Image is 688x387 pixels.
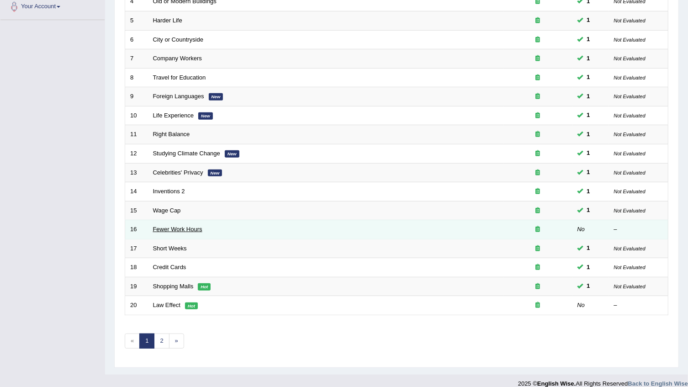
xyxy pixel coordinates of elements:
[509,207,567,215] div: Exam occurring question
[153,36,204,43] a: City or Countryside
[509,54,567,63] div: Exam occurring question
[125,277,148,296] td: 19
[153,226,202,233] a: Fewer Work Hours
[125,30,148,49] td: 6
[125,296,148,315] td: 20
[169,334,184,349] a: »
[509,74,567,82] div: Exam occurring question
[583,281,594,291] span: You can still take this question
[509,225,567,234] div: Exam occurring question
[614,284,646,289] small: Not Evaluated
[614,37,646,42] small: Not Evaluated
[198,112,213,120] em: New
[153,74,206,81] a: Travel for Education
[125,68,148,87] td: 8
[125,11,148,31] td: 5
[614,246,646,251] small: Not Evaluated
[185,302,198,310] em: Hot
[577,226,585,233] em: No
[153,112,194,119] a: Life Experience
[509,263,567,272] div: Exam occurring question
[198,283,211,291] em: Hot
[537,380,576,387] strong: English Wise.
[583,244,594,253] span: You can still take this question
[209,93,223,101] em: New
[583,92,594,101] span: You can still take this question
[125,144,148,163] td: 12
[614,113,646,118] small: Not Evaluated
[208,170,222,177] em: New
[614,56,646,61] small: Not Evaluated
[628,380,688,387] a: Back to English Wise
[509,244,567,253] div: Exam occurring question
[583,148,594,158] span: You can still take this question
[583,54,594,64] span: You can still take this question
[154,334,169,349] a: 2
[153,93,204,100] a: Foreign Languages
[153,245,187,252] a: Short Weeks
[125,87,148,106] td: 9
[583,168,594,177] span: You can still take this question
[509,92,567,101] div: Exam occurring question
[153,55,202,62] a: Company Workers
[125,49,148,69] td: 7
[509,16,567,25] div: Exam occurring question
[125,258,148,277] td: 18
[153,188,185,195] a: Inventions 2
[153,302,180,308] a: Law Effect
[153,264,186,270] a: Credit Cards
[583,187,594,196] span: You can still take this question
[614,75,646,80] small: Not Evaluated
[153,150,220,157] a: Studying Climate Change
[153,131,190,138] a: Right Balance
[125,239,148,258] td: 17
[583,130,594,139] span: You can still take this question
[125,201,148,220] td: 15
[125,163,148,182] td: 13
[583,263,594,272] span: You can still take this question
[509,130,567,139] div: Exam occurring question
[509,187,567,196] div: Exam occurring question
[614,265,646,270] small: Not Evaluated
[614,94,646,99] small: Not Evaluated
[509,111,567,120] div: Exam occurring question
[125,182,148,201] td: 14
[577,302,585,308] em: No
[614,225,663,234] div: –
[614,151,646,156] small: Not Evaluated
[125,334,140,349] span: «
[583,111,594,120] span: You can still take this question
[583,73,594,82] span: You can still take this question
[614,301,663,310] div: –
[153,169,203,176] a: Celebrities' Privacy
[509,169,567,177] div: Exam occurring question
[614,170,646,175] small: Not Evaluated
[509,301,567,310] div: Exam occurring question
[583,206,594,215] span: You can still take this question
[153,207,181,214] a: Wage Cap
[614,189,646,194] small: Not Evaluated
[125,106,148,125] td: 10
[509,282,567,291] div: Exam occurring question
[225,150,239,158] em: New
[583,16,594,25] span: You can still take this question
[125,125,148,144] td: 11
[125,220,148,239] td: 16
[509,149,567,158] div: Exam occurring question
[614,208,646,213] small: Not Evaluated
[153,17,182,24] a: Harder Life
[614,132,646,137] small: Not Evaluated
[583,35,594,44] span: You can still take this question
[153,283,194,290] a: Shopping Malls
[509,36,567,44] div: Exam occurring question
[614,18,646,23] small: Not Evaluated
[139,334,154,349] a: 1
